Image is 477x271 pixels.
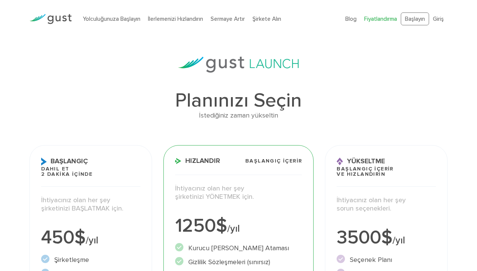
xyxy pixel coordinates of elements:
[337,158,343,166] img: Simgeyi Yükselt
[337,196,435,213] p: İhtiyacınız olan her şey sorun seçenekleri.
[175,158,220,164] span: HIZLANDIR
[29,110,448,121] div: İstediğiniz zaman yükseltin
[148,15,203,22] a: İlerlemenizi Hızlandırın
[211,15,245,22] a: Sermaye Artır
[175,243,302,253] li: Kurucu [PERSON_NAME] Ataması
[364,15,397,22] a: Fiyatlandırma
[337,158,385,166] span: YÜKSELTME
[252,15,281,22] a: Şirkete Alın
[41,166,92,177] span: DAHIL ET 2 DAKİKA İÇİNDE
[175,158,182,164] img: Hızlandırma Simgesi
[41,255,140,265] li: Şirketleşme
[227,223,240,234] span: /yıl
[401,12,429,26] a: Başlayın
[29,91,448,110] h1: Planınızı Seçin
[175,217,302,235] div: 1250$
[178,57,299,73] img: gust-launch-logos.svg
[83,15,140,22] a: Yolculuğunuza Başlayın
[86,235,98,246] span: /yıl
[41,158,88,166] span: BAŞLANGIÇ
[337,228,435,247] div: 3500$
[175,257,302,267] li: Gizlilik Sözleşmeleri (sınırsız)
[392,235,405,246] span: /yıl
[29,14,72,24] img: Gust Logosu
[433,15,444,22] a: Giriş
[245,158,302,164] span: BAŞLANGIÇ İÇERİR
[337,166,393,177] span: BAŞLANGIÇ İÇERİR VE HIZLANDIRIN
[41,228,140,247] div: 450$
[345,15,357,22] a: Blog
[337,255,435,265] li: Seçenek Planı
[41,196,140,213] p: İhtiyacınız olan her şey şirketinizi BAŞLATMAK için.
[41,158,47,166] img: Başlat Simgesi X2
[175,184,302,201] p: İhtiyacınız olan her şey şirketinizi YÖNETMEK için.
